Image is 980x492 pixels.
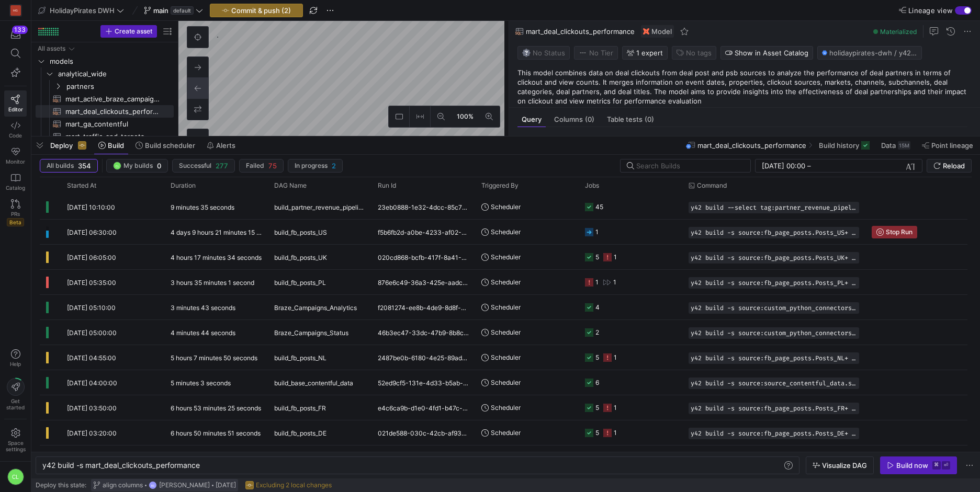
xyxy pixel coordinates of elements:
[172,159,235,173] button: Successful277
[697,141,806,150] span: mart_deal_clickouts_performance
[67,203,115,211] span: [DATE] 10:10:00
[522,49,565,57] span: No Status
[579,49,613,57] span: No Tier
[216,141,235,150] span: Alerts
[9,132,22,139] span: Code
[554,116,594,123] span: Columns
[371,395,475,420] div: e4c6ca9b-d1e0-4fd1-b47c-6846d87f4712
[371,245,475,269] div: 020cd868-bcfb-417f-8a41-85c13b3fe010
[36,105,174,118] div: Press SPACE to select this row.
[171,379,231,387] y42-duration: 5 minutes 3 seconds
[614,420,617,445] div: 1
[42,461,200,470] span: y42 build -s mart_deal_clickouts_performance
[643,28,649,35] img: undefined
[171,182,196,189] span: Duration
[595,270,599,294] div: 1
[4,424,27,457] a: Spacesettings
[65,93,162,105] span: mart_active_braze_campaigns_performance​​​​​​​​​​
[691,304,857,312] span: y42 build -s source:custom_python_connectors.braze_active_campaigns_analytics fct_active_braze_ca...
[274,295,357,320] span: Braze_Campaigns_Analytics
[6,158,25,165] span: Monitor
[36,93,174,105] div: Press SPACE to select this row.
[6,440,26,452] span: Space settings
[8,106,23,112] span: Editor
[595,370,599,395] div: 6
[202,136,240,154] button: Alerts
[67,254,116,261] span: [DATE] 06:05:00
[491,194,521,219] span: Scheduler
[517,68,976,106] p: This model combines data on deal clickouts from deal post and psb sources to analyze the performa...
[614,345,617,370] div: 1
[636,162,742,170] input: Search Builds
[691,380,857,387] span: y42 build -s source:source_contentful_data.source_contentful_increment_data+
[36,130,174,143] div: Press SPACE to select this row.
[614,395,617,420] div: 1
[141,4,206,17] button: maindefault
[274,195,365,220] span: build_partner_revenue_pipeline_morning
[274,245,327,270] span: build_fb_posts_UK
[288,159,343,173] button: In progress2
[36,482,86,489] span: Deploy this state:
[171,254,262,261] y42-duration: 4 hours 17 minutes 34 seconds
[691,405,857,412] span: y42 build -s source:fb_page_posts.Posts_FR+ --retry-attempts 5 --retry-interval 50
[171,203,234,211] y42-duration: 9 minutes 35 seconds
[36,4,127,17] button: HolidayPirates DWH
[691,279,857,287] span: y42 build -s source:fb_page_posts.Posts_PL+ --retry-attempts 5 --retry-interval 50
[50,141,73,150] span: Deploy
[595,420,599,445] div: 5
[829,49,917,57] span: holidaypirates-dwh / y42_holidaypirates_dwh_main / mart_deal_clickouts_performance
[58,68,172,80] span: analytical_wide
[898,141,910,150] div: 15M
[179,162,211,169] span: Successful
[171,228,281,236] y42-duration: 4 days 9 hours 21 minutes 15 seconds
[932,461,941,470] kbd: ⌘
[50,6,115,15] span: HolidayPirates DWH
[942,461,950,470] kbd: ⏎
[12,26,28,34] div: 133
[67,304,116,312] span: [DATE] 05:10:00
[171,354,257,362] y42-duration: 5 hours 7 minutes 50 seconds
[9,361,22,367] span: Help
[4,195,27,231] a: PRsBeta
[4,169,27,195] a: Catalog
[378,182,396,189] span: Run Id
[917,136,978,154] button: Point lineage
[67,329,117,337] span: [DATE] 05:00:00
[67,228,117,236] span: [DATE] 06:30:00
[880,28,917,36] span: Materialized
[491,220,521,244] span: Scheduler
[4,117,27,143] a: Code
[371,295,475,319] div: f2081274-ee8b-4de9-8d8f-dd00027a4186
[239,159,284,173] button: Failed75
[256,482,332,489] span: Excluding 2 local changes
[67,429,117,437] span: [DATE] 03:20:00
[491,245,521,269] span: Scheduler
[491,420,521,445] span: Scheduler
[216,482,236,489] span: [DATE]
[36,118,174,130] div: Press SPACE to select this row.
[886,228,913,236] span: Stop Run
[607,116,654,123] span: Table tests
[371,220,475,244] div: f5b6fb2d-a0be-4233-af02-0142f67775e3
[614,245,617,269] div: 1
[595,320,599,345] div: 2
[274,220,327,245] span: build_fb_posts_US
[274,396,326,420] span: build_fb_posts_FR
[927,159,972,173] button: Reload
[371,370,475,395] div: 52ed9cf5-131e-4d33-b5ab-566d8fc8d2d3
[171,404,261,412] y42-duration: 6 hours 53 minutes 25 seconds
[94,136,129,154] button: Build
[295,162,328,169] span: In progress
[4,143,27,169] a: Monitor
[106,159,168,173] button: CLMy builds0
[47,162,74,169] span: All builds
[371,445,475,470] div: a7227208-1daa-4df9-83c5-685d8ff3330d
[50,55,172,67] span: models
[157,162,161,170] span: 0
[4,466,27,488] button: CL
[908,6,953,15] span: Lineage view
[65,131,162,143] span: mart_traffic_and_targets​​​​​​​​​​
[691,254,857,261] span: y42 build -s source:fb_page_posts.Posts_UK+ --retry-attempts 5 --retry-interval 50
[636,49,663,57] span: 1 expert
[691,329,857,337] span: y42 build -s source:custom_python_connectors.braze_campaigns_status dim_braze_campaigns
